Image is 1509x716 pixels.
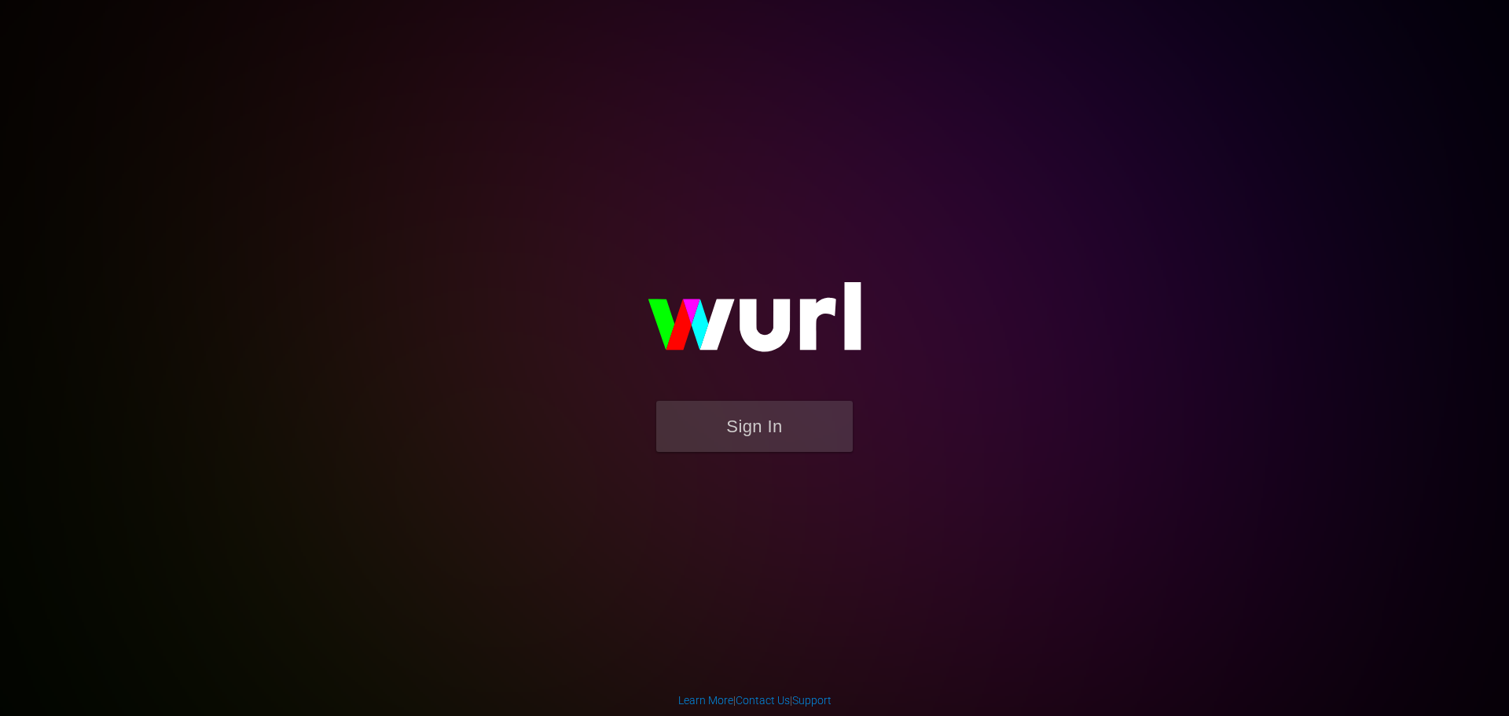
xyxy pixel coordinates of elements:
a: Contact Us [736,694,790,707]
div: | | [678,692,832,708]
a: Learn More [678,694,733,707]
a: Support [792,694,832,707]
img: wurl-logo-on-black-223613ac3d8ba8fe6dc639794a292ebdb59501304c7dfd60c99c58986ef67473.svg [597,248,912,401]
button: Sign In [656,401,853,452]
